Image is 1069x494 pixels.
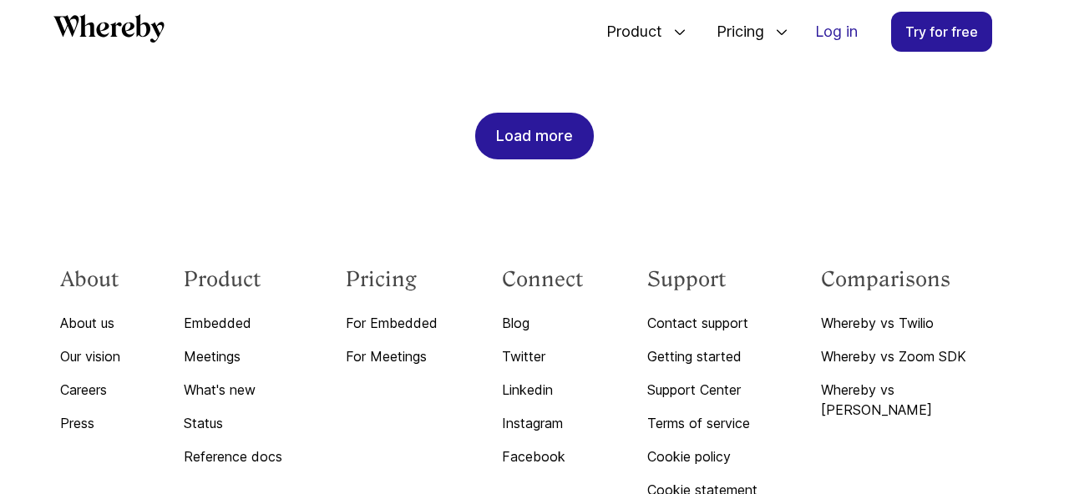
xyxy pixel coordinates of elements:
a: Whereby vs Zoom SDK [821,346,1009,366]
a: Facebook [502,446,584,466]
a: Our vision [60,346,120,366]
a: Status [184,413,282,433]
a: Press [60,413,120,433]
h3: About [60,266,120,293]
a: For Meetings [346,346,438,366]
a: Whereby vs Twilio [821,313,1009,333]
span: Product [590,4,666,59]
a: About us [60,313,120,333]
a: Linkedin [502,380,584,400]
h3: Support [647,266,757,293]
a: Whereby vs [PERSON_NAME] [821,380,1009,420]
a: Reference docs [184,446,282,466]
a: Careers [60,380,120,400]
div: Load more [496,113,573,159]
button: Load more [475,113,594,159]
a: Meetings [184,346,282,366]
h3: Pricing [346,266,438,293]
a: Cookie policy [647,446,757,466]
h3: Connect [502,266,584,293]
a: Support Center [647,380,757,400]
h3: Comparisons [821,266,1009,293]
a: For Embedded [346,313,438,333]
a: Twitter [502,346,584,366]
a: What's new [184,380,282,400]
a: Terms of service [647,413,757,433]
a: Getting started [647,346,757,366]
a: Instagram [502,413,584,433]
svg: Whereby [53,14,165,43]
a: Log in [802,13,871,51]
a: Blog [502,313,584,333]
a: Embedded [184,313,282,333]
span: Pricing [700,4,768,59]
a: Contact support [647,313,757,333]
a: Whereby [53,14,165,48]
h3: Product [184,266,282,293]
a: Try for free [891,12,992,52]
